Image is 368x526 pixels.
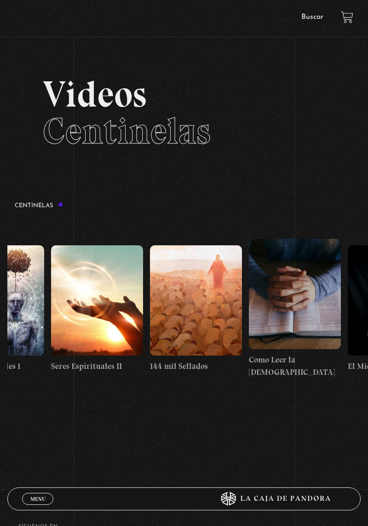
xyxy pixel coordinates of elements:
a: Como Leer la [DEMOGRAPHIC_DATA] [249,218,341,400]
h4: Seres Espirituales II [51,360,143,373]
a: 144 mil Sellados [150,218,242,400]
h4: Como Leer la [DEMOGRAPHIC_DATA] [249,354,341,379]
a: View your shopping cart [341,11,353,23]
h2: Videos [43,76,325,149]
a: Seres Espirituales II [51,218,143,400]
h4: 144 mil Sellados [150,360,242,373]
span: Menu [30,496,46,502]
span: Cerrar [27,503,49,510]
span: Centinelas [43,109,211,153]
h3: Centinelas [15,202,63,209]
a: Buscar [301,13,323,21]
